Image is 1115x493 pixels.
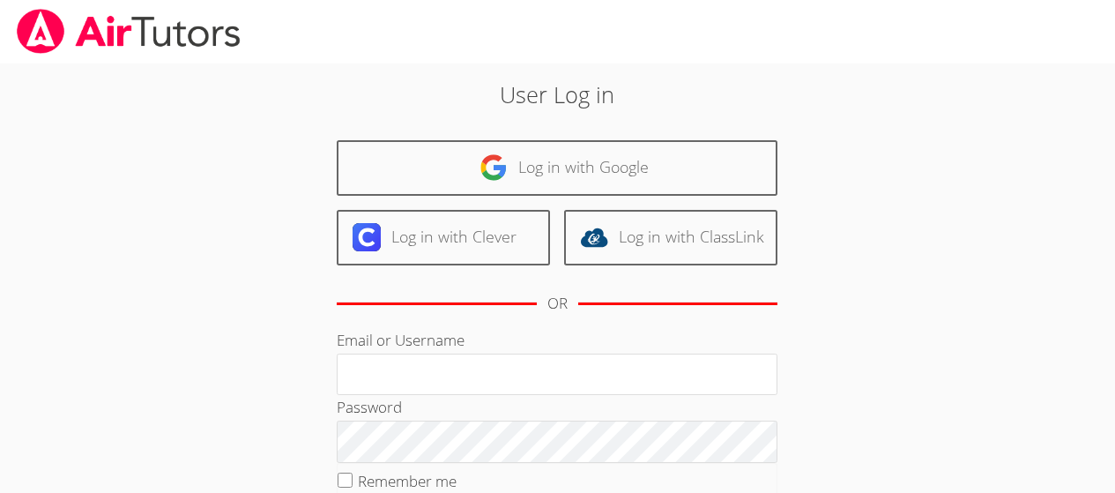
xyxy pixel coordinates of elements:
[337,140,777,196] a: Log in with Google
[337,330,465,350] label: Email or Username
[564,210,777,265] a: Log in with ClassLink
[353,223,381,251] img: clever-logo-6eab21bc6e7a338710f1a6ff85c0baf02591cd810cc4098c63d3a4b26e2feb20.svg
[337,397,402,417] label: Password
[256,78,859,111] h2: User Log in
[15,9,242,54] img: airtutors_banner-c4298cdbf04f3fff15de1276eac7730deb9818008684d7c2e4769d2f7ddbe033.png
[547,291,568,317] div: OR
[337,210,550,265] a: Log in with Clever
[580,223,608,251] img: classlink-logo-d6bb404cc1216ec64c9a2012d9dc4662098be43eaf13dc465df04b49fa7ab582.svg
[479,153,508,182] img: google-logo-50288ca7cdecda66e5e0955fdab243c47b7ad437acaf1139b6f446037453330a.svg
[358,471,457,491] label: Remember me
